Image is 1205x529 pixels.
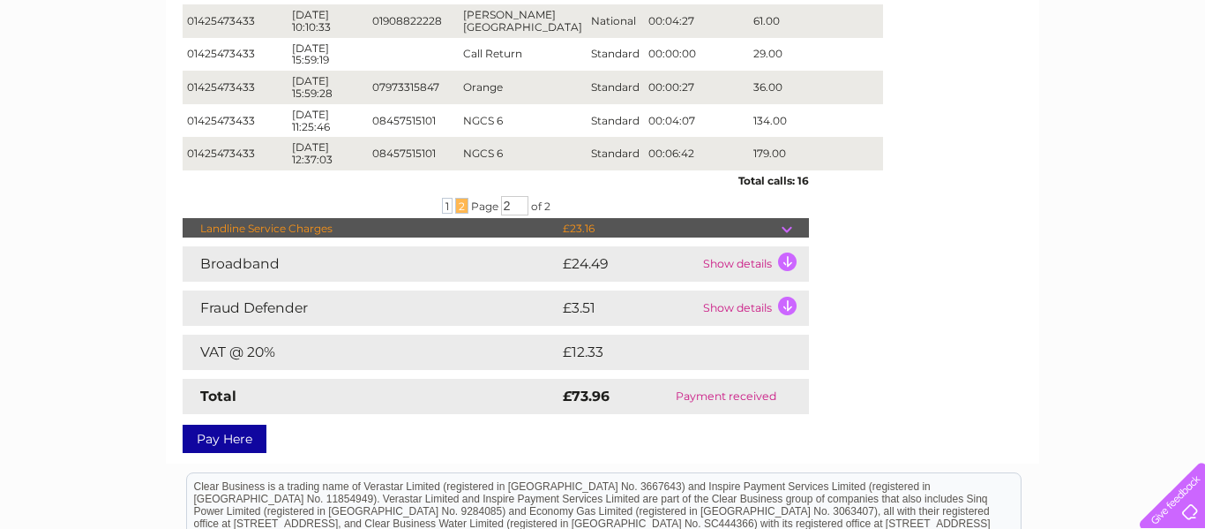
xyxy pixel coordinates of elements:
td: 01425473433 [183,71,288,104]
td: [DATE] 10:10:33 [288,4,368,38]
td: Standard [587,38,644,72]
td: Standard [587,104,644,138]
strong: £73.96 [563,388,610,404]
span: 1 [442,198,453,214]
td: 01425473433 [183,4,288,38]
a: Blog [1052,75,1077,88]
a: Energy [939,75,977,88]
td: Payment received [643,379,809,414]
span: 2 [455,198,468,214]
td: 36.00 [749,71,883,104]
td: 00:04:27 [644,4,749,38]
td: [DATE] 15:59:19 [288,38,368,72]
td: 134.00 [749,104,883,138]
a: Pay Here [183,425,266,453]
td: Show details [699,291,809,326]
td: 07973315847 [368,71,459,104]
td: 01425473433 [183,137,288,170]
td: 179.00 [749,137,883,170]
td: 00:06:42 [644,137,749,170]
td: Show details [699,246,809,282]
td: 08457515101 [368,137,459,170]
td: VAT @ 20% [183,335,558,370]
td: 01425473433 [183,104,288,138]
td: 00:00:00 [644,38,749,72]
img: logo.png [42,46,132,100]
td: 00:04:07 [644,104,749,138]
td: 00:00:27 [644,71,749,104]
td: [DATE] 11:25:46 [288,104,368,138]
a: Contact [1088,75,1131,88]
td: 61.00 [749,4,883,38]
span: of [531,200,542,213]
td: £24.49 [558,246,699,282]
div: Clear Business is a trading name of Verastar Limited (registered in [GEOGRAPHIC_DATA] No. 3667643... [187,10,1021,86]
td: Call Return [459,38,587,72]
td: Standard [587,137,644,170]
td: [DATE] 12:37:03 [288,137,368,170]
td: £12.33 [558,335,771,370]
td: [PERSON_NAME][GEOGRAPHIC_DATA] [459,4,587,38]
a: 0333 014 3131 [872,9,994,31]
td: [DATE] 15:59:28 [288,71,368,104]
td: Broadband [183,246,558,282]
span: Page [471,200,498,213]
span: 2 [544,200,550,213]
td: £3.51 [558,291,699,326]
td: Standard [587,71,644,104]
a: Telecoms [988,75,1041,88]
td: 01425473433 [183,38,288,72]
div: Total calls: 16 [183,170,809,187]
td: NGCS 6 [459,137,587,170]
td: Orange [459,71,587,104]
td: Landline Service Charges [183,218,558,239]
td: 01908822228 [368,4,459,38]
a: Water [894,75,928,88]
td: Fraud Defender [183,291,558,326]
td: NGCS 6 [459,104,587,138]
a: Log out [1147,75,1188,88]
td: £23.16 [558,218,782,239]
td: National [587,4,644,38]
td: 29.00 [749,38,883,72]
strong: Total [200,388,236,404]
td: 08457515101 [368,104,459,138]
